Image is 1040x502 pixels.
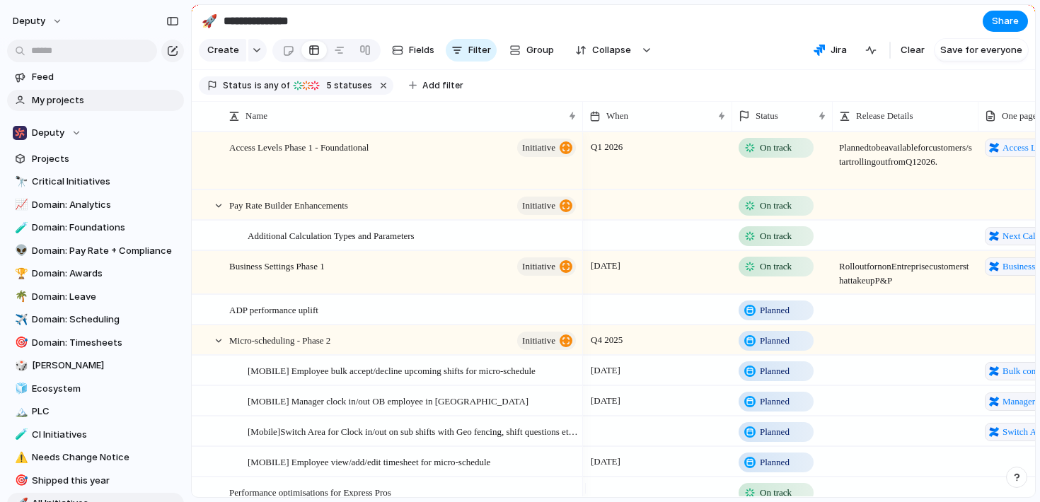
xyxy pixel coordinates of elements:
span: Collapse [592,43,631,57]
span: [DATE] [587,257,624,274]
button: 🧊 [13,382,27,396]
a: 🌴Domain: Leave [7,286,184,308]
button: Deputy [7,122,184,144]
div: 📈 [15,197,25,213]
span: [DATE] [587,392,624,409]
span: initiative [522,138,555,158]
button: ✈️ [13,313,27,327]
span: 5 [322,80,334,91]
span: Pay Rate Builder Enhancements [229,197,348,213]
span: On track [760,199,792,213]
button: 🧪 [13,221,27,235]
span: Group [526,43,554,57]
button: Create [199,39,246,62]
span: [PERSON_NAME] [32,358,179,373]
span: Q1 2026 [587,139,626,156]
span: Planned [760,395,790,409]
button: 🧪 [13,428,27,442]
a: ⚠️Needs Change Notice [7,447,184,468]
button: Fields [386,39,440,62]
span: Feed [32,70,179,84]
div: ⚠️ [15,450,25,466]
span: Critical Initiatives [32,175,179,189]
span: Domain: Awards [32,267,179,281]
span: Needs Change Notice [32,450,179,465]
span: Deputy [32,126,64,140]
div: ✈️ [15,312,25,328]
span: Additional Calculation Types and Parameters [248,227,415,243]
button: 🔭 [13,175,27,189]
div: 🎯 [15,334,25,351]
button: Add filter [400,76,472,95]
span: Ecosystem [32,382,179,396]
span: is [255,79,262,92]
span: Status [223,79,252,92]
a: 🧪Domain: Foundations [7,217,184,238]
a: 🎲[PERSON_NAME] [7,355,184,376]
span: My projects [32,93,179,107]
span: Planned [760,303,790,317]
a: My projects [7,90,184,111]
span: Access Levels Phase 1 - Foundational [229,139,369,155]
a: 🔭Critical Initiatives [7,171,184,192]
span: Jira [831,43,847,57]
span: Status [756,109,778,123]
span: any of [262,79,289,92]
a: 📈Domain: Analytics [7,194,184,216]
span: Business Settings Phase 1 [229,257,325,274]
span: Release Details [856,109,913,123]
div: 🎯Domain: Timesheets [7,332,184,354]
div: ✈️Domain: Scheduling [7,309,184,330]
span: Clear [901,43,925,57]
button: initiative [517,197,576,215]
button: initiative [517,139,576,157]
a: 👽Domain: Pay Rate + Compliance [7,240,184,262]
div: 🧪 [15,220,25,236]
button: Clear [895,39,930,62]
span: Domain: Pay Rate + Compliance [32,244,179,258]
span: PLC [32,404,179,419]
button: 🏆 [13,267,27,281]
a: 🏆Domain: Awards [7,263,184,284]
span: Save for everyone [940,43,1022,57]
button: 🚀 [198,10,221,33]
a: 🧊Ecosystem [7,378,184,399]
div: 🏆 [15,266,25,282]
a: 🎯Shipped this year [7,470,184,491]
span: Share [992,14,1019,28]
button: Collapse [567,39,638,62]
span: Roll out for non Entreprise customers that take up P&P [833,252,978,288]
span: Fields [409,43,434,57]
span: CI Initiatives [32,428,179,442]
button: deputy [6,10,70,33]
span: Planned [760,334,790,348]
span: [MOBILE] Employee bulk accept/decline upcoming shifts for micro-schedule [248,362,536,378]
span: One pager [1002,109,1040,123]
span: Planned [760,425,790,439]
button: Save for everyone [935,39,1028,62]
a: Projects [7,148,184,170]
div: 🎲 [15,358,25,374]
span: Planned [760,455,790,469]
span: Domain: Scheduling [32,313,179,327]
div: 🔭 [15,174,25,190]
a: 🏔️PLC [7,401,184,422]
span: On track [760,229,792,243]
span: Performance optimisations for Express Pros [229,484,391,500]
span: Planned [760,364,790,378]
span: Micro-scheduling - Phase 2 [229,332,330,348]
span: statuses [322,79,372,92]
a: Feed [7,66,184,88]
button: Jira [808,40,853,61]
span: [MOBILE] Employee view/add/edit timesheet for micro-schedule [248,453,490,469]
span: initiative [522,196,555,216]
button: 🎯 [13,336,27,350]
